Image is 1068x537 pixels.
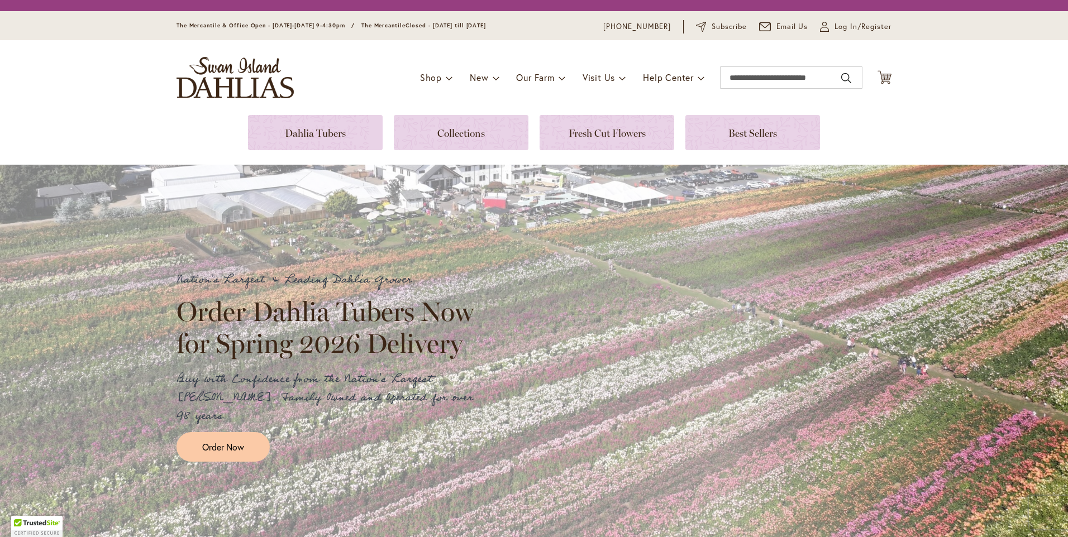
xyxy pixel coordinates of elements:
span: Email Us [776,21,808,32]
a: store logo [177,57,294,98]
p: Nation's Largest & Leading Dahlia Grower [177,271,484,289]
span: Visit Us [583,71,615,83]
span: The Mercantile & Office Open - [DATE]-[DATE] 9-4:30pm / The Mercantile [177,22,406,29]
h2: Order Dahlia Tubers Now for Spring 2026 Delivery [177,296,484,358]
span: Help Center [643,71,694,83]
a: Order Now [177,432,270,462]
a: [PHONE_NUMBER] [603,21,671,32]
span: Order Now [202,440,244,453]
span: Log In/Register [835,21,891,32]
a: Email Us [759,21,808,32]
p: Buy with Confidence from the Nation's Largest [PERSON_NAME]. Family Owned and Operated for over 9... [177,370,484,425]
span: Closed - [DATE] till [DATE] [406,22,486,29]
span: Subscribe [712,21,747,32]
a: Log In/Register [820,21,891,32]
span: Shop [420,71,442,83]
a: Subscribe [696,21,747,32]
span: Our Farm [516,71,554,83]
span: New [470,71,488,83]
